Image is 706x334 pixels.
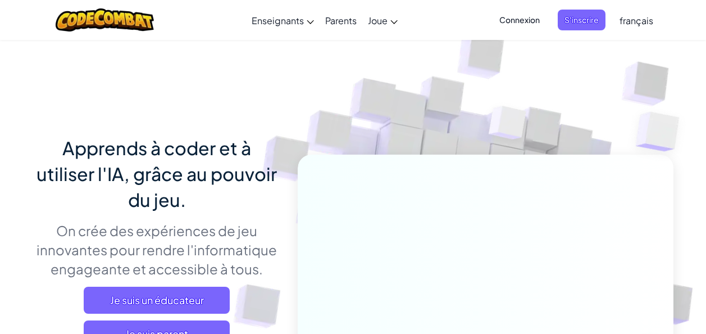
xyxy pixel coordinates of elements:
a: Enseignants [246,5,320,35]
span: Joue [368,15,388,26]
span: Apprends à coder et à utiliser l'IA, grâce au pouvoir du jeu. [37,137,277,211]
a: français [614,5,659,35]
img: CodeCombat logo [56,8,154,31]
img: Overlap cubes [467,84,548,168]
a: Parents [320,5,362,35]
a: Je suis un éducateur [84,287,230,314]
span: français [620,15,653,26]
button: Connexion [493,10,546,30]
span: Enseignants [252,15,304,26]
a: Joue [362,5,403,35]
button: S'inscrire [558,10,605,30]
p: On crée des expériences de jeu innovantes pour rendre l'informatique engageante et accessible à t... [33,221,281,278]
